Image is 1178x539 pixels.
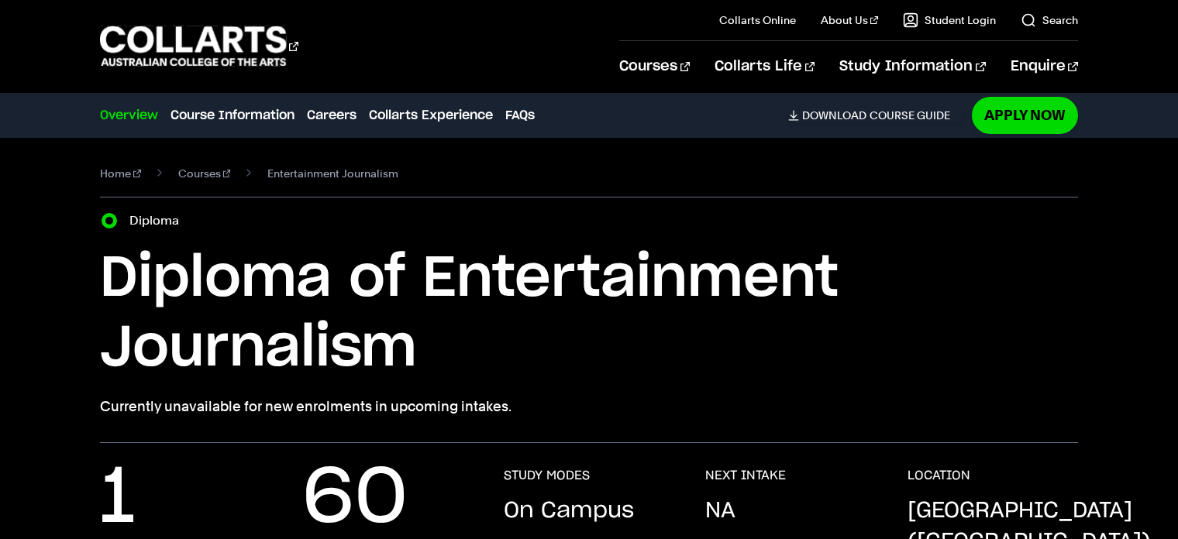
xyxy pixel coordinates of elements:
a: Enquire [1011,41,1078,92]
a: DownloadCourse Guide [788,108,963,122]
h3: LOCATION [908,468,970,483]
a: Collarts Life [715,41,815,92]
h1: Diploma of Entertainment Journalism [100,244,1078,383]
a: Overview [100,106,158,125]
a: Student Login [903,12,996,28]
a: Courses [619,41,690,92]
a: FAQs [505,106,535,125]
p: NA [705,496,735,527]
span: Entertainment Journalism [267,163,398,184]
a: About Us [821,12,878,28]
a: Course Information [170,106,294,125]
div: Go to homepage [100,24,298,68]
a: Apply Now [972,97,1078,133]
p: Currently unavailable for new enrolments in upcoming intakes. [100,396,1078,417]
a: Careers [307,106,356,125]
a: Home [100,163,141,184]
a: Collarts Experience [369,106,493,125]
a: Study Information [839,41,985,92]
a: Courses [178,163,231,184]
h3: STUDY MODES [504,468,590,483]
a: Collarts Online [719,12,796,28]
span: Download [802,108,866,122]
p: 1 [100,468,135,530]
h3: NEXT INTAKE [705,468,786,483]
p: 60 [302,468,408,530]
label: Diploma [129,210,188,232]
a: Search [1021,12,1078,28]
p: On Campus [504,496,634,527]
